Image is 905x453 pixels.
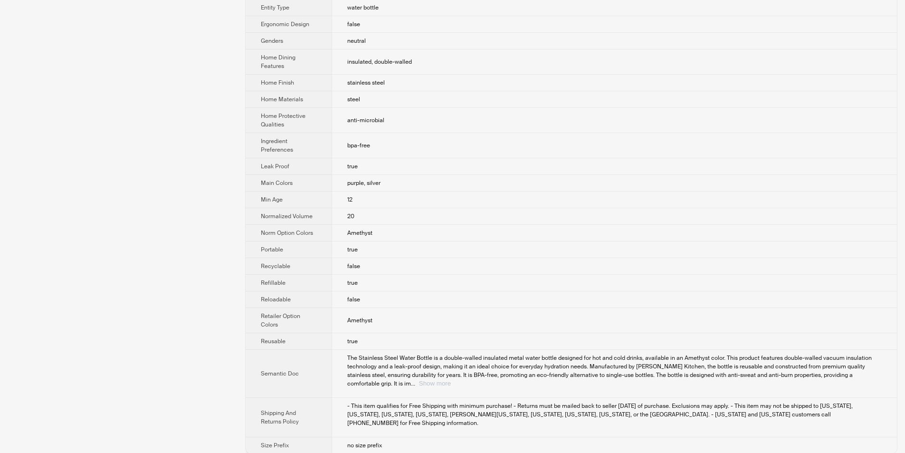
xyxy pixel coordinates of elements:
[347,4,379,11] span: water bottle
[347,212,354,220] span: 20
[261,312,300,328] span: Retailer Option Colors
[261,262,290,270] span: Recyclable
[261,196,283,203] span: Min Age
[261,337,286,345] span: Reusable
[347,442,382,449] span: no size prefix
[261,212,313,220] span: Normalized Volume
[261,409,299,425] span: Shipping And Returns Policy
[261,20,309,28] span: Ergonomic Design
[347,116,384,124] span: anti-microbial
[411,380,415,387] span: ...
[261,137,293,154] span: Ingredient Preferences
[347,37,366,45] span: neutral
[347,354,872,387] span: The Stainless Steel Water Bottle is a double-walled insulated metal water bottle designed for hot...
[347,317,372,324] span: Amethyst
[419,380,451,387] button: Expand
[347,142,370,149] span: bpa-free
[347,337,358,345] span: true
[261,370,299,377] span: Semantic Doc
[347,179,381,187] span: purple, silver
[347,279,358,287] span: true
[347,163,358,170] span: true
[261,279,286,287] span: Refillable
[347,246,358,253] span: true
[261,163,289,170] span: Leak Proof
[347,262,360,270] span: false
[347,196,352,203] span: 12
[261,296,291,303] span: Reloadable
[261,179,293,187] span: Main Colors
[347,229,372,237] span: Amethyst
[347,296,360,303] span: false
[261,96,303,103] span: Home Materials
[261,54,295,70] span: Home Dining Features
[347,96,360,103] span: steel
[261,229,313,237] span: Norm Option Colors
[347,79,385,87] span: stainless steel
[261,4,289,11] span: Entity Type
[347,58,412,66] span: insulated, double-walled
[347,354,882,388] div: The Stainless Steel Water Bottle is a double-walled insulated metal water bottle designed for hot...
[261,442,289,449] span: Size Prefix
[261,37,283,45] span: Genders
[347,402,882,427] div: - This item qualifies for Free Shipping with minimum purchase! - Returns must be mailed back to s...
[261,246,283,253] span: Portable
[347,20,360,28] span: false
[261,112,305,128] span: Home Protective Qualities
[261,79,294,87] span: Home Finish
